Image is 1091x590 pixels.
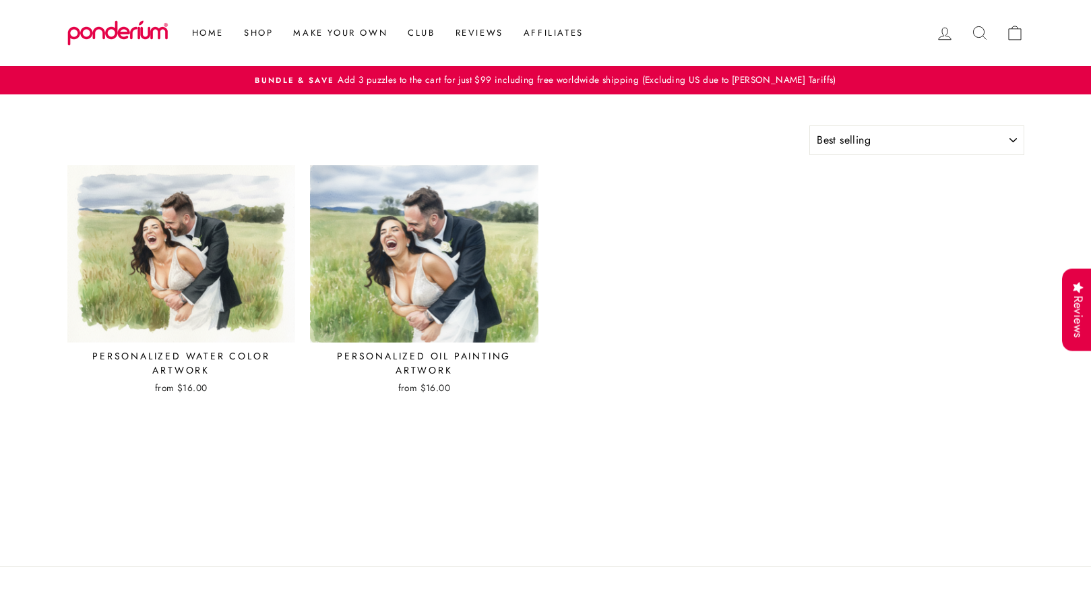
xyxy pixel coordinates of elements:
span: Add 3 puzzles to the cart for just $99 including free worldwide shipping (Excluding US due to [PE... [334,73,836,86]
img: Ponderium [67,20,168,46]
div: from $16.00 [310,381,538,394]
div: Personalized Water Color Artwork [67,349,296,378]
a: Affiliates [513,21,594,45]
a: Club [398,21,445,45]
a: Shop [234,21,283,45]
a: Personalized Water Color Artwork from $16.00 [67,165,296,399]
div: Reviews [1062,268,1091,351]
a: Personalized Oil Painting Artwork from $16.00 [310,165,538,399]
a: Reviews [445,21,513,45]
div: from $16.00 [67,381,296,394]
a: Bundle & SaveAdd 3 puzzles to the cart for just $99 including free worldwide shipping (Excluding ... [71,73,1021,88]
a: Make Your Own [283,21,398,45]
span: Bundle & Save [255,75,334,86]
ul: Primary [175,21,594,45]
a: Home [182,21,234,45]
div: Personalized Oil Painting Artwork [310,349,538,378]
